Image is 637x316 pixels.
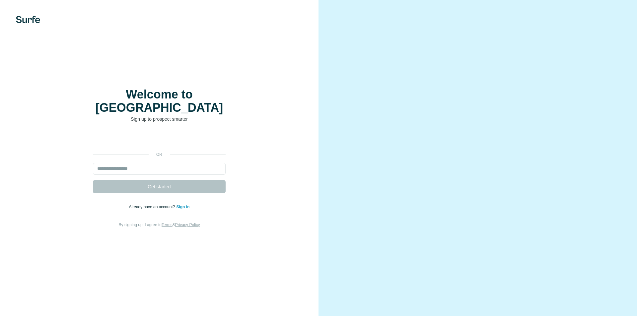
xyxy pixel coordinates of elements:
iframe: Sign in with Google Button [90,132,229,147]
p: Sign up to prospect smarter [93,116,226,122]
span: By signing up, I agree to & [119,222,200,227]
a: Sign in [176,205,189,209]
h1: Welcome to [GEOGRAPHIC_DATA] [93,88,226,114]
a: Privacy Policy [175,222,200,227]
p: or [149,152,170,158]
img: Surfe's logo [16,16,40,23]
a: Terms [162,222,173,227]
span: Already have an account? [129,205,177,209]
